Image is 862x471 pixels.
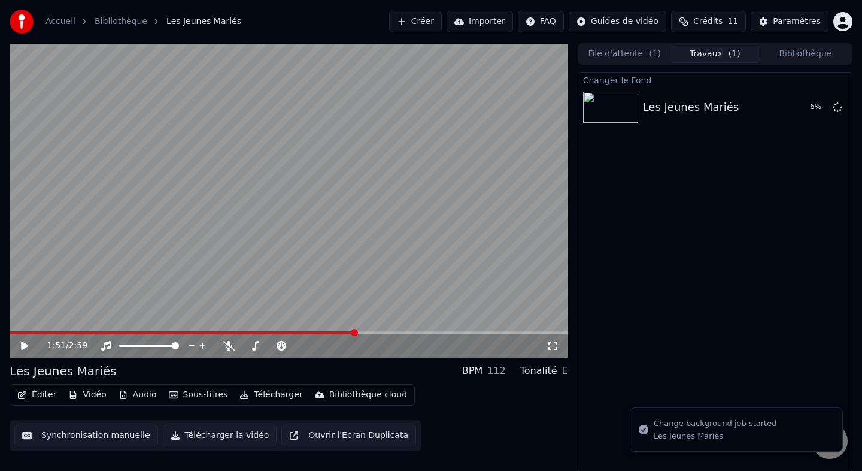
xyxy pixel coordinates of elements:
span: Les Jeunes Mariés [166,16,241,28]
span: 2:59 [69,340,87,352]
img: youka [10,10,34,34]
span: 1:51 [47,340,66,352]
button: File d'attente [579,46,670,63]
div: / [47,340,76,352]
div: Les Jeunes Mariés [643,99,739,116]
button: Crédits11 [671,11,746,32]
span: 11 [727,16,738,28]
button: Travaux [670,46,760,63]
div: 112 [487,364,506,378]
div: Les Jeunes Mariés [654,431,776,442]
div: Change background job started [654,418,776,430]
button: Bibliothèque [760,46,851,63]
div: Paramètres [773,16,821,28]
button: Audio [114,387,162,403]
a: Bibliothèque [95,16,147,28]
button: Sous-titres [164,387,233,403]
span: ( 1 ) [729,48,740,60]
button: Importer [447,11,513,32]
button: Paramètres [751,11,828,32]
button: Créer [389,11,442,32]
div: E [562,364,568,378]
span: Crédits [693,16,723,28]
button: Ouvrir l'Ecran Duplicata [281,425,416,446]
button: Guides de vidéo [569,11,666,32]
button: Éditer [13,387,61,403]
a: Accueil [45,16,75,28]
button: Synchronisation manuelle [14,425,158,446]
nav: breadcrumb [45,16,241,28]
div: Tonalité [520,364,557,378]
div: Changer le Fond [578,73,852,87]
div: 6 % [810,102,828,112]
button: Télécharger [235,387,307,403]
span: ( 1 ) [649,48,661,60]
button: Télécharger la vidéo [163,425,277,446]
div: Bibliothèque cloud [329,389,407,401]
button: FAQ [518,11,564,32]
div: BPM [462,364,482,378]
button: Vidéo [63,387,111,403]
div: Les Jeunes Mariés [10,363,117,379]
